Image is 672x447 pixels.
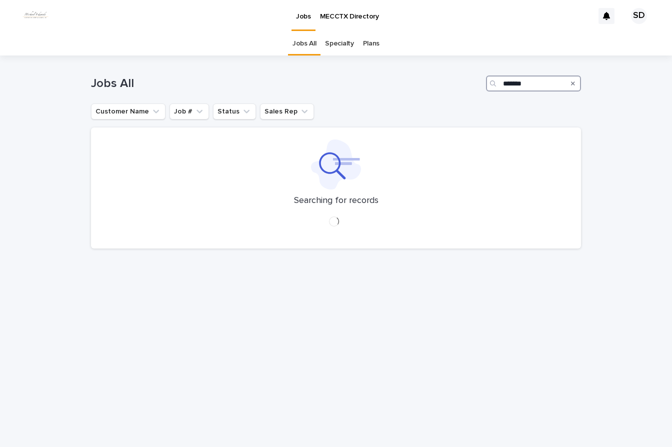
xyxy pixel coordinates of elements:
[91,76,482,91] h1: Jobs All
[325,32,353,55] a: Specialty
[363,32,379,55] a: Plans
[169,103,209,119] button: Job #
[260,103,314,119] button: Sales Rep
[292,32,316,55] a: Jobs All
[213,103,256,119] button: Status
[631,8,647,24] div: SD
[20,6,51,26] img: dhEtdSsQReaQtgKTuLrt
[294,195,378,206] p: Searching for records
[486,75,581,91] input: Search
[91,103,165,119] button: Customer Name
